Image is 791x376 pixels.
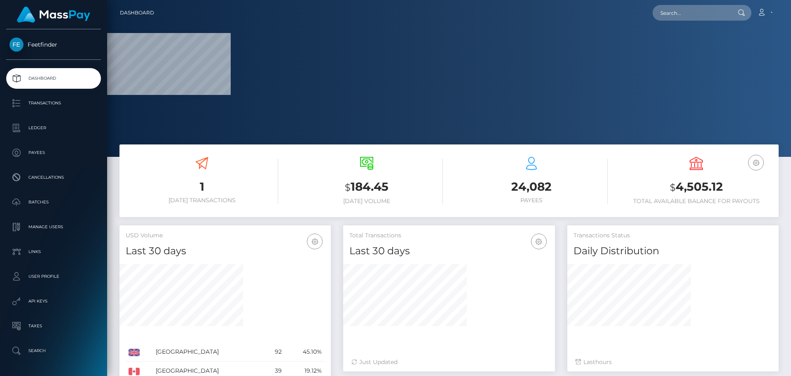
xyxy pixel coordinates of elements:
h5: Transactions Status [573,232,772,240]
a: Ledger [6,118,101,138]
h3: 4,505.12 [620,179,772,196]
a: Manage Users [6,217,101,237]
img: CA.png [129,368,140,375]
small: $ [670,182,676,193]
h3: 1 [126,179,278,195]
p: User Profile [9,270,98,283]
input: Search... [653,5,730,21]
a: Taxes [6,316,101,336]
p: Transactions [9,97,98,109]
h5: Total Transactions [349,232,548,240]
a: Payees [6,142,101,163]
h6: Total Available Balance for Payouts [620,198,772,205]
a: Links [6,241,101,262]
h6: [DATE] Transactions [126,197,278,204]
h6: Payees [455,197,608,204]
a: Cancellations [6,167,101,188]
p: Links [9,246,98,258]
p: Search [9,345,98,357]
p: Payees [9,147,98,159]
a: Dashboard [6,68,101,89]
a: Search [6,341,101,361]
p: Manage Users [9,221,98,233]
a: Dashboard [120,4,154,21]
span: Feetfinder [6,41,101,48]
div: Just Updated [351,358,546,367]
p: Taxes [9,320,98,332]
a: User Profile [6,266,101,287]
p: Ledger [9,122,98,134]
img: Feetfinder [9,38,23,52]
p: Dashboard [9,72,98,85]
h3: 184.45 [290,179,443,196]
a: Transactions [6,93,101,114]
img: MassPay Logo [17,7,90,23]
small: $ [345,182,351,193]
p: API Keys [9,295,98,307]
h4: Last 30 days [126,244,325,258]
td: [GEOGRAPHIC_DATA] [153,343,264,362]
a: API Keys [6,291,101,312]
h4: Daily Distribution [573,244,772,258]
td: 92 [264,343,285,362]
td: 45.10% [285,343,325,362]
p: Batches [9,196,98,208]
img: GB.png [129,349,140,356]
h3: 24,082 [455,179,608,195]
h6: [DATE] Volume [290,198,443,205]
div: Last hours [576,358,770,367]
a: Batches [6,192,101,213]
h5: USD Volume [126,232,325,240]
p: Cancellations [9,171,98,184]
h4: Last 30 days [349,244,548,258]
